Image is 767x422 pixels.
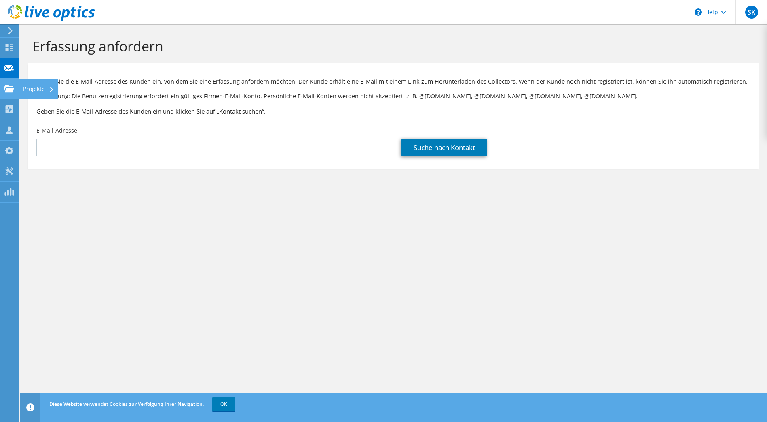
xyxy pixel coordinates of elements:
label: E-Mail-Adresse [36,127,77,135]
div: Projekte [19,79,58,99]
a: OK [212,397,235,411]
svg: \n [695,8,702,16]
a: Suche nach Kontakt [401,139,487,156]
p: Anmerkung: Die Benutzerregistrierung erfordert ein gültiges Firmen-E-Mail-Konto. Persönliche E-Ma... [36,92,751,101]
p: Geben Sie die E-Mail-Adresse des Kunden ein, von dem Sie eine Erfassung anfordern möchten. Der Ku... [36,77,751,86]
h1: Erfassung anfordern [32,38,751,55]
span: Diese Website verwendet Cookies zur Verfolgung Ihrer Navigation. [49,401,204,407]
span: SK [745,6,758,19]
h3: Geben Sie die E-Mail-Adresse des Kunden ein und klicken Sie auf „Kontakt suchen“. [36,107,751,116]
